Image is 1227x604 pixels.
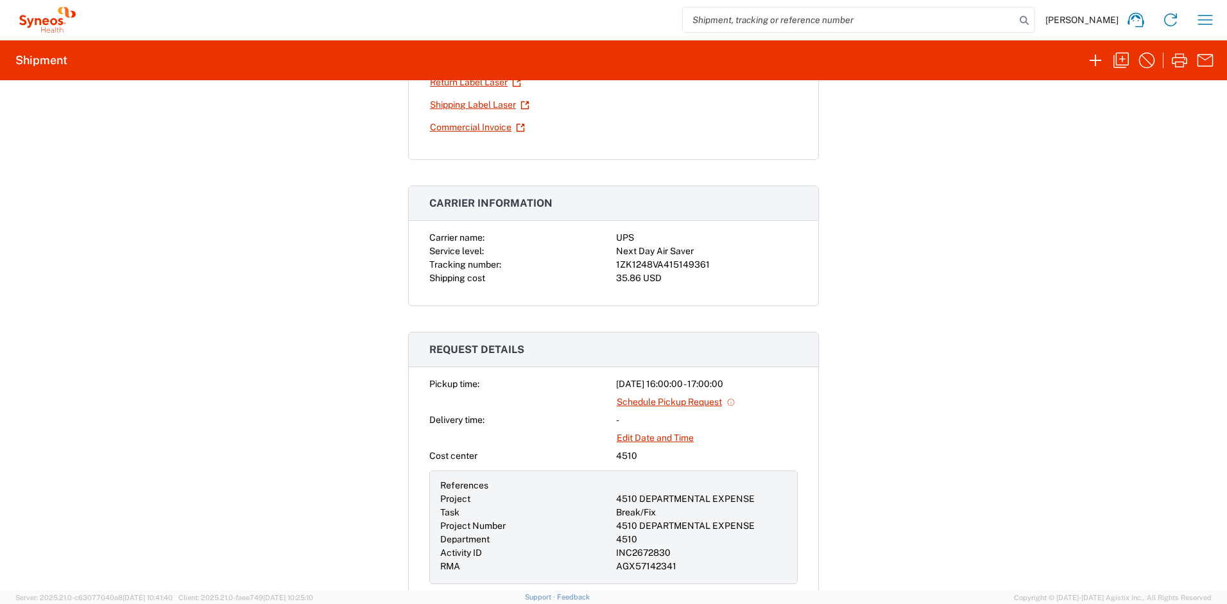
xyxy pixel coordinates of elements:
div: Department [440,533,611,546]
span: [PERSON_NAME] [1045,14,1119,26]
div: INC2672830 [616,546,787,560]
div: 4510 DEPARTMENTAL EXPENSE [616,492,787,506]
span: Client: 2025.21.0-faee749 [178,594,313,601]
span: Shipping cost [429,273,485,283]
span: Carrier name: [429,232,485,243]
span: Service level: [429,246,484,256]
span: References [440,480,488,490]
span: Server: 2025.21.0-c63077040a8 [15,594,173,601]
span: Pickup time: [429,379,479,389]
span: Cost center [429,451,477,461]
span: Tracking number: [429,259,501,270]
a: Shipping Label Laser [429,94,530,116]
div: Project Number [440,519,611,533]
a: Feedback [557,593,590,601]
div: Next Day Air Saver [616,245,798,258]
div: Break/Fix [616,506,787,519]
span: Request details [429,343,524,356]
div: UPS [616,231,798,245]
input: Shipment, tracking or reference number [683,8,1015,32]
a: Return Label Laser [429,71,522,94]
div: 35.86 USD [616,272,798,285]
div: AGX57142341 [616,560,787,573]
span: Delivery time: [429,415,485,425]
div: Task [440,506,611,519]
div: RMA [440,560,611,573]
a: Schedule Pickup Request [616,391,736,413]
div: [DATE] 16:00:00 - 17:00:00 [616,377,798,391]
span: [DATE] 10:25:10 [263,594,313,601]
h2: Shipment [15,53,67,68]
div: - [616,413,798,427]
div: 1ZK1248VA415149361 [616,258,798,272]
span: [DATE] 10:41:40 [123,594,173,601]
a: Commercial Invoice [429,116,526,139]
div: Project [440,492,611,506]
div: 4510 DEPARTMENTAL EXPENSE [616,519,787,533]
div: 4510 [616,533,787,546]
div: 4510 [616,449,798,463]
a: Edit Date and Time [616,427,694,449]
div: Activity ID [440,546,611,560]
a: Support [525,593,557,601]
span: Carrier information [429,197,553,209]
span: Copyright © [DATE]-[DATE] Agistix Inc., All Rights Reserved [1014,592,1212,603]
